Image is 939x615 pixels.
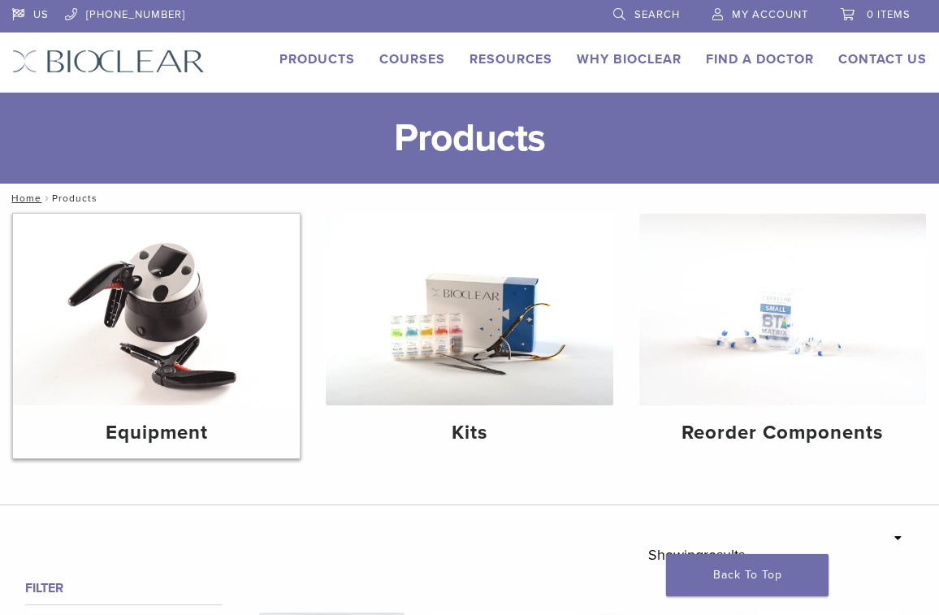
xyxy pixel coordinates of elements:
img: Reorder Components [639,214,926,405]
a: Products [279,51,355,67]
span: My Account [732,8,808,21]
h4: Equipment [26,418,287,448]
a: Reorder Components [639,214,926,458]
a: Why Bioclear [577,51,682,67]
a: Home [6,193,41,204]
h4: Filter [25,578,223,598]
span: / [41,194,52,202]
span: 0 items [867,8,911,21]
img: Kits [326,214,612,405]
img: Bioclear [12,50,205,73]
a: Contact Us [838,51,927,67]
a: Resources [469,51,552,67]
a: Back To Top [666,554,829,596]
img: Equipment [13,214,300,405]
a: Equipment [13,214,300,458]
a: Kits [326,214,612,458]
h4: Kits [339,418,599,448]
h4: Reorder Components [652,418,913,448]
p: Showing results [648,538,745,572]
a: Find A Doctor [706,51,814,67]
a: Courses [379,51,445,67]
span: Search [634,8,680,21]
